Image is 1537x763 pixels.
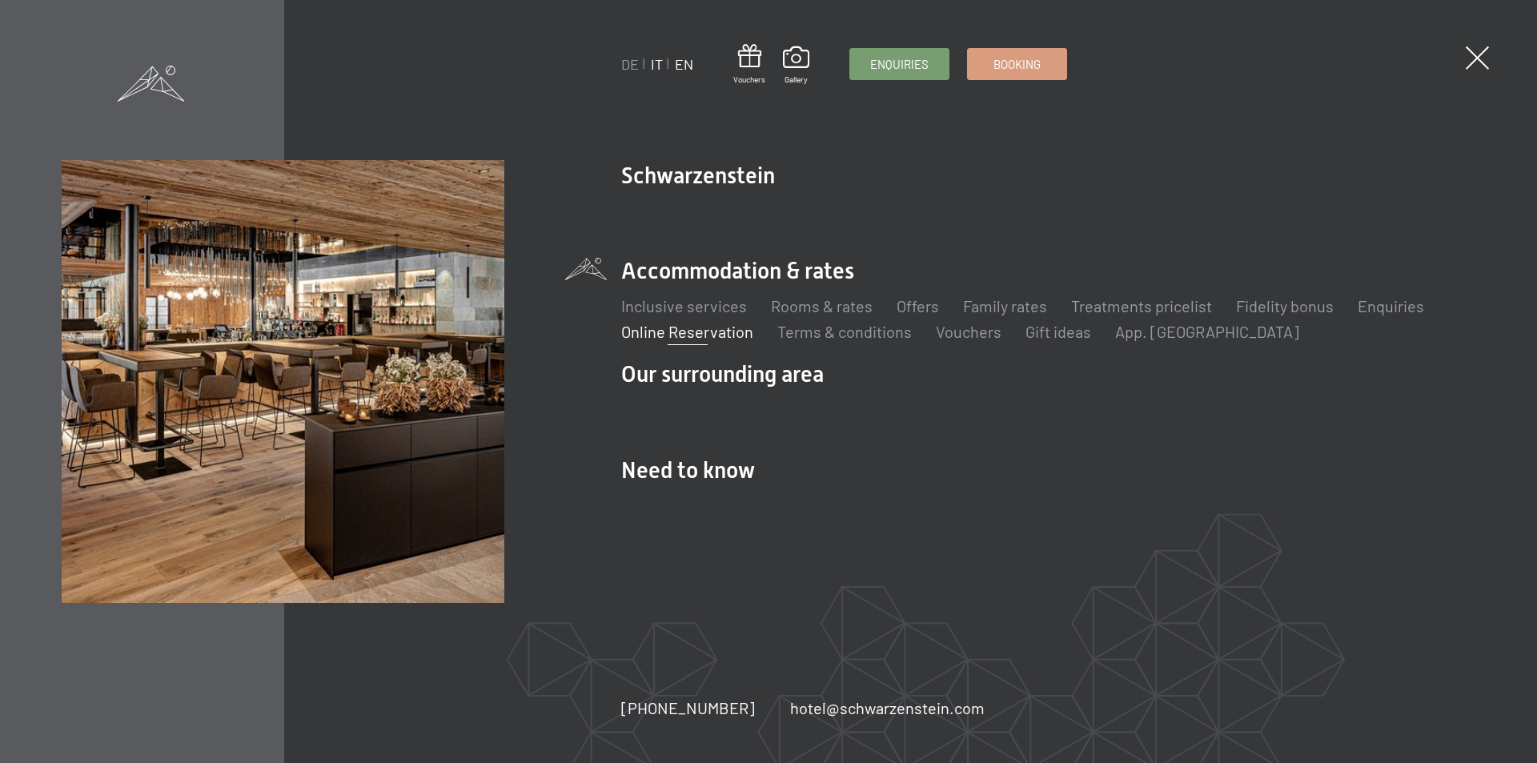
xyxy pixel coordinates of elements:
a: EN [675,55,693,73]
a: Booking [968,49,1066,79]
a: Family rates [963,296,1047,315]
span: Enquiries [870,56,929,73]
a: [PHONE_NUMBER] [621,697,755,719]
a: Inclusive services [621,296,747,315]
a: hotel@schwarzenstein.com [790,697,985,719]
a: Vouchers [733,44,765,85]
a: App. [GEOGRAPHIC_DATA] [1115,322,1299,341]
a: Gallery [783,46,809,85]
span: Booking [993,56,1041,73]
a: Rooms & rates [771,296,873,315]
a: DE [621,55,639,73]
a: IT [651,55,663,73]
a: Offers [897,296,939,315]
a: Fidelity bonus [1236,296,1334,315]
a: Treatments pricelist [1071,296,1212,315]
a: Enquiries [1358,296,1424,315]
a: Vouchers [936,322,1001,341]
span: [PHONE_NUMBER] [621,698,755,717]
a: Online Reservation [621,322,753,341]
span: Gallery [783,74,809,85]
span: Vouchers [733,74,765,85]
a: Gift ideas [1025,322,1091,341]
a: Enquiries [850,49,949,79]
a: Terms & conditions [777,322,912,341]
